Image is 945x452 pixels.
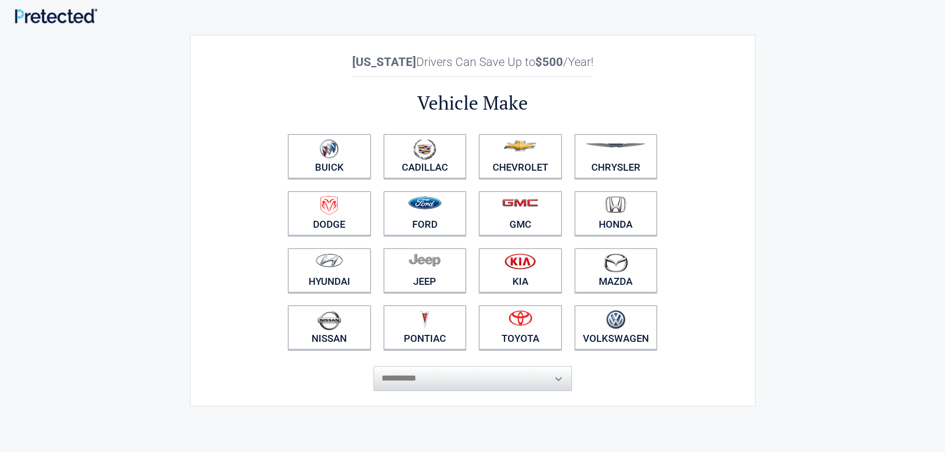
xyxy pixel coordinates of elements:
[606,310,626,329] img: volkswagen
[15,8,97,23] img: Main Logo
[288,191,371,236] a: Dodge
[574,134,658,179] a: Chrysler
[504,253,536,269] img: kia
[288,248,371,293] a: Hyundai
[408,196,441,209] img: ford
[605,196,626,213] img: honda
[603,253,628,272] img: mazda
[413,139,436,160] img: cadillac
[504,140,537,151] img: chevrolet
[383,134,467,179] a: Cadillac
[383,191,467,236] a: Ford
[315,253,343,267] img: hyundai
[420,310,430,329] img: pontiac
[502,198,538,207] img: gmc
[282,55,664,69] h2: Drivers Can Save Up to /Year
[317,310,341,330] img: nissan
[479,191,562,236] a: GMC
[288,134,371,179] a: Buick
[574,305,658,350] a: Volkswagen
[574,191,658,236] a: Honda
[352,55,416,69] b: [US_STATE]
[319,139,339,159] img: buick
[574,248,658,293] a: Mazda
[320,196,338,215] img: dodge
[282,90,664,116] h2: Vehicle Make
[479,248,562,293] a: Kia
[535,55,563,69] b: $500
[383,305,467,350] a: Pontiac
[479,305,562,350] a: Toyota
[508,310,532,326] img: toyota
[383,248,467,293] a: Jeep
[288,305,371,350] a: Nissan
[479,134,562,179] a: Chevrolet
[409,253,441,267] img: jeep
[585,143,646,148] img: chrysler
